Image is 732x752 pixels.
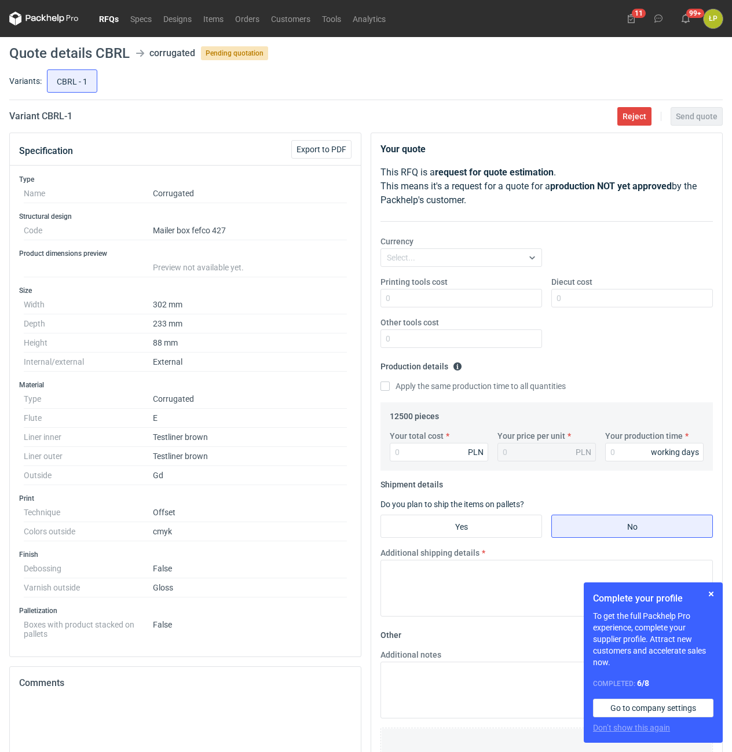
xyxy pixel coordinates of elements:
dd: Corrugated [153,390,347,409]
dt: Liner inner [24,428,153,447]
a: Orders [229,12,265,25]
span: Export to PDF [297,145,346,153]
label: Diecut cost [551,276,592,288]
div: working days [651,446,699,458]
dt: Internal/external [24,353,153,372]
strong: Your quote [380,144,426,155]
dd: Testliner brown [153,428,347,447]
span: Send quote [676,112,718,120]
dd: Offset [153,503,347,522]
strong: production NOT yet approved [550,181,672,192]
dd: E [153,409,347,428]
label: Your total cost [390,430,444,442]
label: Variants: [9,75,42,87]
h1: Quote details CBRL [9,46,130,60]
label: No [551,515,713,538]
dt: Liner outer [24,447,153,466]
span: Reject [623,112,646,120]
button: Reject [617,107,652,126]
h3: Size [19,286,352,295]
h3: Structural design [19,212,352,221]
span: Pending quotation [201,46,268,60]
dd: Gloss [153,578,347,597]
div: PLN [576,446,591,458]
svg: Packhelp Pro [9,12,79,25]
label: Your price per unit [497,430,565,442]
legend: Other [380,626,401,640]
button: Export to PDF [291,140,352,159]
h3: Finish [19,550,352,559]
label: Do you plan to ship the items on pallets? [380,500,524,509]
dt: Code [24,221,153,240]
button: Don’t show this again [593,722,670,733]
h1: Complete your profile [593,592,713,606]
p: To get the full Packhelp Pro experience, complete your supplier profile. Attract new customers an... [593,610,713,668]
dd: Gd [153,466,347,485]
span: Preview not available yet. [153,263,244,272]
dd: Mailer box fefco 427 [153,221,347,240]
dd: Testliner brown [153,447,347,466]
label: Additional notes [380,649,441,661]
dd: 233 mm [153,314,347,333]
label: Yes [380,515,542,538]
h2: Variant CBRL - 1 [9,109,72,123]
h3: Type [19,175,352,184]
dt: Outside [24,466,153,485]
h3: Print [19,494,352,503]
dt: Width [24,295,153,314]
button: 99+ [676,9,695,28]
label: Currency [380,236,413,247]
button: ŁP [704,9,723,28]
label: CBRL - 1 [47,69,97,93]
label: Other tools cost [380,317,439,328]
dt: Height [24,333,153,353]
dd: False [153,559,347,578]
dt: Colors outside [24,522,153,541]
label: Printing tools cost [380,276,448,288]
legend: 12500 pieces [390,407,439,421]
a: Go to company settings [593,699,713,717]
dt: Type [24,390,153,409]
dt: Flute [24,409,153,428]
input: 0 [551,289,713,307]
h2: Comments [19,676,352,690]
input: 0 [380,329,542,348]
h3: Product dimensions preview [19,249,352,258]
a: Designs [158,12,197,25]
dd: 88 mm [153,333,347,353]
dd: Corrugated [153,184,347,203]
button: Skip for now [704,587,718,601]
h3: Material [19,380,352,390]
legend: Shipment details [380,475,443,489]
button: 11 [622,9,640,28]
input: 0 [605,443,704,461]
dt: Depth [24,314,153,333]
button: Specification [19,137,73,165]
a: Specs [125,12,158,25]
dt: Varnish outside [24,578,153,597]
dd: 302 mm [153,295,347,314]
div: PLN [468,446,484,458]
a: Items [197,12,229,25]
dt: Name [24,184,153,203]
dd: cmyk [153,522,347,541]
p: This RFQ is a . This means it's a request for a quote for a by the Packhelp's customer. [380,166,713,207]
a: Analytics [347,12,391,25]
div: corrugated [149,46,195,60]
div: Completed: [593,677,713,689]
label: Your production time [605,430,683,442]
a: RFQs [93,12,125,25]
strong: 6 / 8 [637,678,649,688]
button: Send quote [671,107,723,126]
label: Apply the same production time to all quantities [380,380,566,392]
dt: Technique [24,503,153,522]
dd: False [153,615,347,639]
dt: Debossing [24,559,153,578]
input: 0 [390,443,488,461]
a: Tools [316,12,347,25]
dt: Boxes with product stacked on pallets [24,615,153,639]
legend: Production details [380,357,462,371]
dd: External [153,353,347,372]
label: Additional shipping details [380,547,480,559]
